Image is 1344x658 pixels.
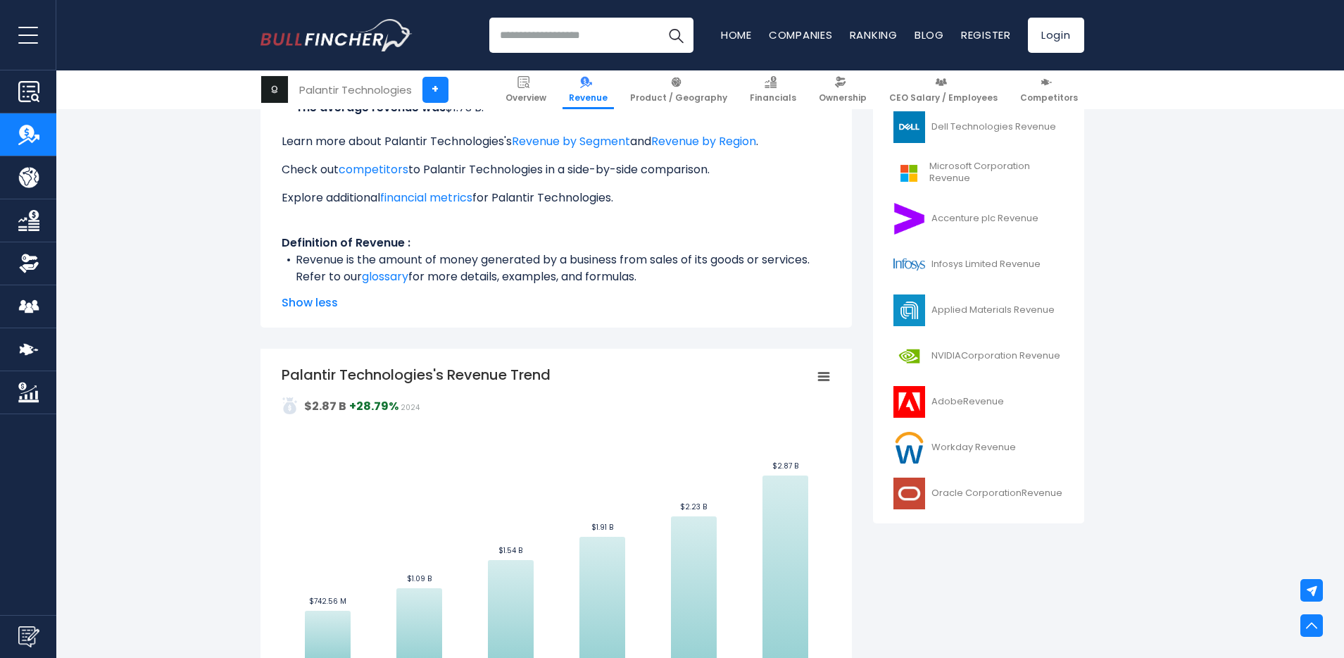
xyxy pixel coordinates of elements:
[658,18,693,53] button: Search
[380,190,472,206] a: financial metrics
[750,92,796,104] span: Financials
[569,92,608,104] span: Revenue
[769,27,833,42] a: Companies
[892,203,927,235] img: ACN logo
[624,70,734,109] a: Product / Geography
[884,474,1074,513] a: Oracle CorporationRevenue
[772,461,798,471] text: $2.87 B
[892,157,925,189] img: MSFT logo
[892,249,927,280] img: INFY logo
[498,545,522,556] text: $1.54 B
[892,386,927,418] img: ADBE logo
[18,253,39,274] img: Ownership
[505,92,546,104] span: Overview
[884,291,1074,330] a: Applied Materials Revenue
[304,398,346,414] strong: $2.87 B
[892,294,927,326] img: AMAT logo
[850,27,898,42] a: Ranking
[884,337,1074,375] a: NVIDIACorporation Revenue
[339,161,408,178] a: competitors
[884,154,1074,192] a: Microsoft Corporation Revenue
[362,268,408,285] a: glossary
[812,70,873,109] a: Ownership
[892,111,927,143] img: DELL logo
[915,27,944,42] a: Blog
[282,235,410,251] b: Definition of Revenue :
[591,522,613,533] text: $1.91 B
[721,27,752,42] a: Home
[884,428,1074,467] a: Workday Revenue
[892,478,927,509] img: ORCL logo
[883,70,1004,109] a: CEO Salary / Employees
[1014,70,1084,109] a: Competitors
[889,92,998,104] span: CEO Salary / Employees
[282,294,831,311] span: Show less
[299,82,412,98] div: Palantir Technologies
[406,573,431,584] text: $1.09 B
[422,77,448,103] a: +
[282,252,831,285] li: Revenue is the amount of money generated by a business from sales of its goods or services. Refer...
[892,340,927,372] img: NVDA logo
[309,596,346,607] text: $742.56 M
[282,365,551,385] tspan: Palantir Technologies's Revenue Trend
[260,19,412,51] a: Go to homepage
[892,432,927,464] img: WDAY logo
[884,245,1074,284] a: Infosys Limited Revenue
[1028,18,1084,53] a: Login
[512,133,630,149] a: Revenue by Segment
[961,27,1011,42] a: Register
[630,92,727,104] span: Product / Geography
[884,108,1074,147] a: Dell Technologies Revenue
[282,133,831,150] p: Learn more about Palantir Technologies's and .
[499,70,553,109] a: Overview
[260,19,413,51] img: Bullfincher logo
[261,76,288,103] img: PLTR logo
[282,161,831,178] p: Check out to Palantir Technologies in a side-by-side comparison.
[282,397,299,414] img: addasd
[680,502,707,512] text: $2.23 B
[884,199,1074,238] a: Accenture plc Revenue
[884,383,1074,421] a: AdobeRevenue
[819,92,867,104] span: Ownership
[401,402,420,413] span: 2024
[743,70,803,109] a: Financials
[651,133,756,149] a: Revenue by Region
[563,70,614,109] a: Revenue
[282,190,831,206] p: Explore additional for Palantir Technologies.
[349,398,398,414] strong: +28.79%
[1020,92,1078,104] span: Competitors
